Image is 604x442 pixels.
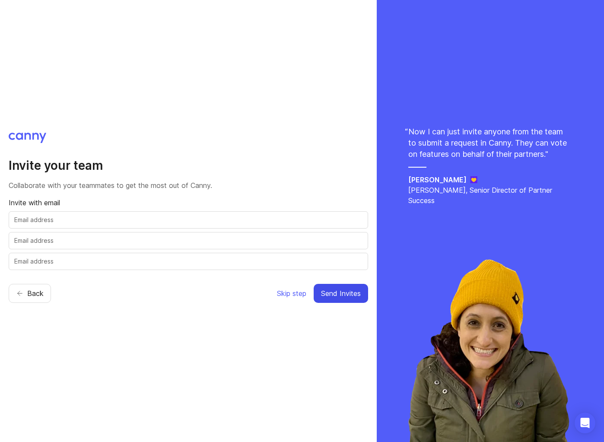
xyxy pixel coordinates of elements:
button: Send Invites [314,284,368,303]
p: Now I can just invite anyone from the team to submit a request in Canny. They can vote on feature... [408,126,572,160]
input: Email address [14,236,362,245]
input: Email address [14,215,362,225]
img: rachel-ec36006e32d921eccbc7237da87631ad.webp [402,252,579,442]
span: Back [27,288,44,299]
h2: Invite your team [9,158,368,173]
img: Jane logo [470,176,477,183]
div: Open Intercom Messenger [575,413,595,433]
input: Email address [14,257,362,266]
img: Canny logo [9,133,46,143]
p: Collaborate with your teammates to get the most out of Canny. [9,180,368,191]
span: Send Invites [321,288,361,299]
button: Back [9,284,51,303]
span: Skip step [277,288,306,299]
button: Skip step [277,284,307,303]
h5: [PERSON_NAME] [408,175,467,185]
p: Invite with email [9,197,368,208]
p: [PERSON_NAME], Senior Director of Partner Success [408,185,572,206]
